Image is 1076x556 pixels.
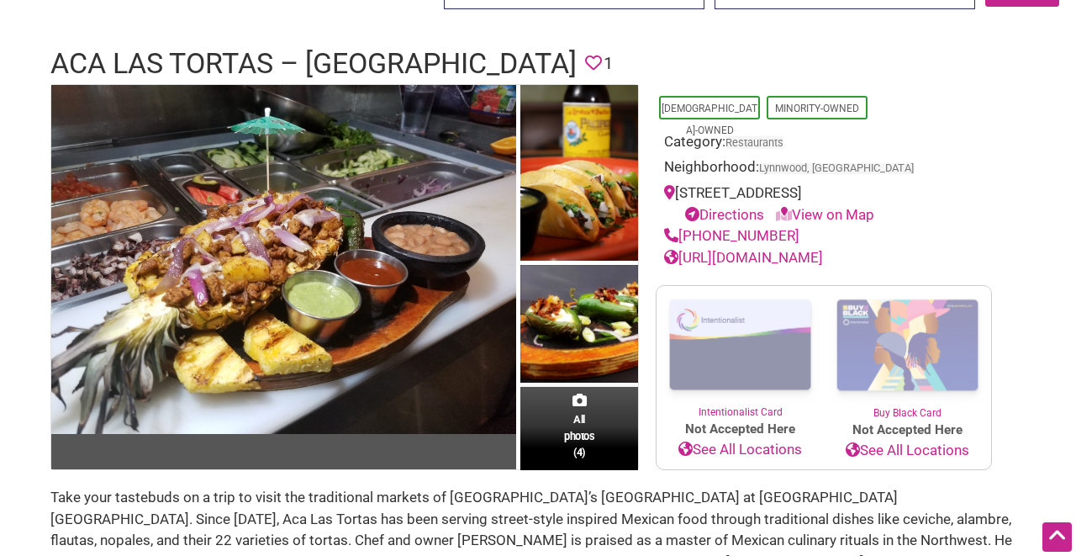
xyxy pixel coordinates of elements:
[824,440,991,462] a: See All Locations
[664,249,823,266] a: [URL][DOMAIN_NAME]
[824,421,991,440] span: Not Accepted Here
[664,156,984,183] div: Neighborhood:
[664,183,984,225] div: [STREET_ADDRESS]
[657,286,824,405] img: Intentionalist Card
[1042,522,1072,552] div: Scroll Back to Top
[657,286,824,420] a: Intentionalist Card
[662,103,757,136] a: [DEMOGRAPHIC_DATA]-Owned
[50,44,577,84] h1: Aca Las Tortas – [GEOGRAPHIC_DATA]
[604,50,613,77] span: 1
[657,439,824,461] a: See All Locations
[759,163,914,174] span: Lynnwood, [GEOGRAPHIC_DATA]
[657,420,824,439] span: Not Accepted Here
[685,206,764,223] a: Directions
[564,411,594,459] span: All photos (4)
[776,206,874,223] a: View on Map
[725,136,783,149] a: Restaurants
[664,227,799,244] a: [PHONE_NUMBER]
[664,131,984,157] div: Category:
[824,286,991,421] a: Buy Black Card
[824,286,991,405] img: Buy Black Card
[775,103,859,114] a: Minority-Owned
